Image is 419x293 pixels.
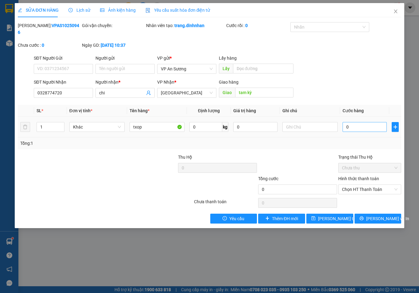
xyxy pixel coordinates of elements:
[219,88,235,97] span: Giao
[18,8,22,12] span: edit
[130,108,149,113] span: Tên hàng
[100,8,136,13] span: Ảnh kiện hàng
[229,215,244,222] span: Yêu cầu
[366,215,409,222] span: [PERSON_NAME] và In
[355,214,402,224] button: printer[PERSON_NAME] và In
[338,154,401,160] div: Trạng thái Thu Hộ
[18,42,81,49] div: Chưa cước :
[222,122,228,132] span: kg
[245,23,248,28] b: 0
[145,8,150,13] img: icon
[20,140,162,147] div: Tổng: 1
[82,22,145,29] div: Gói vận chuyển:
[101,43,126,48] b: [DATE] 10:37
[3,26,42,33] li: VP VP An Sương
[82,42,145,49] div: Ngày GD:
[342,185,398,194] span: Chọn HT Thanh Toán
[69,108,92,113] span: Đơn vị tính
[233,108,256,113] span: Giá trị hàng
[193,198,258,209] div: Chưa thanh toán
[146,90,151,95] span: user-add
[42,26,82,46] li: VP [GEOGRAPHIC_DATA]
[178,155,192,160] span: Thu Hộ
[343,108,364,113] span: Cước hàng
[157,80,174,85] span: VP Nhận
[219,56,237,61] span: Lấy hàng
[306,214,353,224] button: save[PERSON_NAME] thay đổi
[3,3,89,15] li: [PERSON_NAME]
[392,122,399,132] button: plus
[265,216,270,221] span: plus
[280,105,340,117] th: Ghi chú
[37,108,41,113] span: SL
[223,216,227,221] span: exclamation-circle
[161,64,213,73] span: VP An Sương
[161,88,213,97] span: Đà Nẵng
[68,8,73,12] span: clock-circle
[34,55,93,61] div: SĐT Người Gửi
[318,215,367,222] span: [PERSON_NAME] thay đổi
[219,64,233,73] span: Lấy
[20,122,30,132] button: delete
[235,88,293,97] input: Dọc đường
[338,176,379,181] label: Hình thức thanh toán
[145,8,210,13] span: Yêu cầu xuất hóa đơn điện tử
[226,22,289,29] div: Cước rồi :
[174,23,204,28] b: trang.dinhnhan
[387,3,404,20] button: Close
[73,122,121,132] span: Khác
[95,55,155,61] div: Người gửi
[311,216,316,221] span: save
[146,22,225,29] div: Nhân viên tạo:
[272,215,298,222] span: Thêm ĐH mới
[95,79,155,85] div: Người nhận
[219,80,239,85] span: Giao hàng
[18,22,81,36] div: [PERSON_NAME]:
[68,8,90,13] span: Lịch sử
[392,125,398,129] span: plus
[3,34,7,38] span: environment
[18,8,59,13] span: SỬA ĐƠN HÀNG
[130,122,185,132] input: VD: Bàn, Ghế
[258,176,278,181] span: Tổng cước
[393,9,398,14] span: close
[157,55,216,61] div: VP gửi
[342,163,398,172] span: Chưa thu
[198,108,220,113] span: Định lượng
[233,64,293,73] input: Dọc đường
[100,8,104,12] span: picture
[34,79,93,85] div: SĐT Người Nhận
[210,214,257,224] button: exclamation-circleYêu cầu
[258,214,305,224] button: plusThêm ĐH mới
[359,216,364,221] span: printer
[3,34,41,73] b: 39/4A Quốc Lộ 1A - [GEOGRAPHIC_DATA] - An Sương - [GEOGRAPHIC_DATA]
[42,43,44,48] b: 0
[282,122,338,132] input: Ghi Chú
